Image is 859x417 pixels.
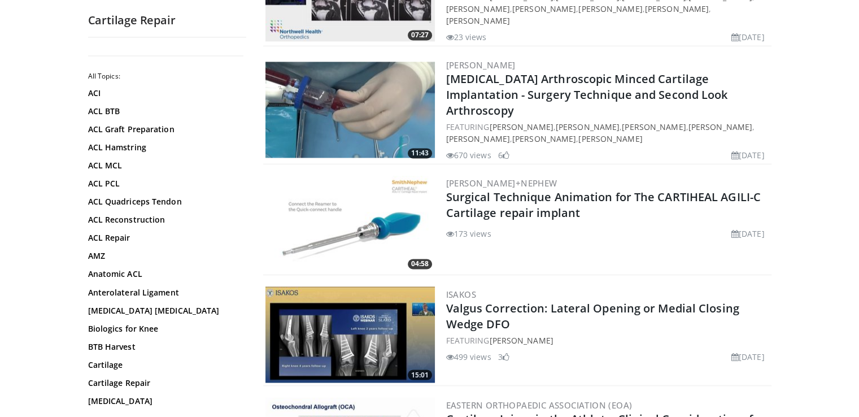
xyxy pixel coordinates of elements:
a: [PERSON_NAME] [446,59,516,71]
img: 643c2f95-5fb7-4e95-a5e4-b7a13d625263.300x170_q85_crop-smart_upscale.jpg [265,62,435,158]
a: [MEDICAL_DATA] [MEDICAL_DATA] [88,305,241,316]
a: [PERSON_NAME] [446,15,510,26]
a: [PERSON_NAME] [578,133,642,144]
a: [PERSON_NAME] [688,121,752,132]
a: [PERSON_NAME] [556,121,620,132]
li: 6 [498,149,509,161]
a: ACL Repair [88,232,241,244]
a: ACI [88,88,241,99]
span: 15:01 [408,370,432,380]
a: [MEDICAL_DATA] [88,395,241,406]
li: 23 views [446,31,487,43]
a: ACL Graft Preparation [88,124,241,135]
a: BTB Harvest [88,341,241,352]
a: ISAKOS [446,288,476,299]
div: FEATURING [446,334,769,346]
a: Eastern Orthopaedic Association (EOA) [446,399,633,410]
a: Anterolateral Ligament [88,286,241,298]
li: [DATE] [731,149,765,161]
a: [PERSON_NAME] [622,121,686,132]
span: 04:58 [408,259,432,269]
a: Cartilage Repair [88,377,241,388]
span: 07:27 [408,30,432,40]
a: Cartilage [88,359,241,370]
a: ACL Reconstruction [88,214,241,225]
a: [PERSON_NAME] [645,3,709,14]
li: 3 [498,350,509,362]
a: 11:43 [265,62,435,158]
a: ACL Quadriceps Tendon [88,196,241,207]
li: 173 views [446,228,491,240]
span: 11:43 [408,148,432,158]
li: [DATE] [731,31,765,43]
a: Surgical Technique Animation for The CARTIHEAL AGILI-C Cartilage repair implant [446,189,761,220]
a: [PERSON_NAME] [512,3,576,14]
a: Anatomic ACL [88,268,241,280]
a: [PERSON_NAME] [578,3,642,14]
a: [PERSON_NAME] [446,133,510,144]
a: [PERSON_NAME] [446,3,510,14]
a: ACL BTB [88,106,241,117]
div: FEATURING , , , , , , [446,121,769,145]
li: 670 views [446,149,491,161]
h2: Cartilage Repair [88,13,246,28]
li: [DATE] [731,228,765,240]
a: ACL Hamstring [88,142,241,153]
li: [DATE] [731,350,765,362]
a: [MEDICAL_DATA] Arthroscopic Minced Cartilage Implantation - Surgery Technique and Second Look Art... [446,71,728,118]
img: 40e124a3-e70d-4172-ab8a-49f908ce3a3a.300x170_q85_crop-smart_upscale.jpg [265,286,435,383]
h2: All Topics: [88,72,243,81]
img: f80f3ce6-85cd-4b71-88ce-e118548116d1.300x170_q85_crop-smart_upscale.jpg [265,176,435,272]
a: [PERSON_NAME]+Nephew [446,177,557,189]
a: 04:58 [265,176,435,272]
a: AMZ [88,250,241,262]
a: Valgus Correction: Lateral Opening or Medial Closing Wedge DFO [446,300,739,331]
a: Biologics for Knee [88,323,241,334]
a: 15:01 [265,286,435,383]
a: ACL MCL [88,160,241,171]
a: [PERSON_NAME] [512,133,576,144]
li: 499 views [446,350,491,362]
a: ACL PCL [88,178,241,189]
a: [PERSON_NAME] [489,121,553,132]
a: [PERSON_NAME] [489,335,553,345]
